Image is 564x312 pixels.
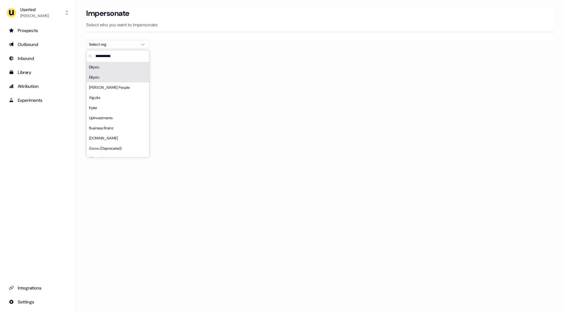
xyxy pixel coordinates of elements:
[5,67,71,77] a: Go to templates
[89,41,137,48] div: Select org
[87,123,149,133] div: Business Brainz
[87,103,149,113] div: Kpler
[5,81,71,91] a: Go to attribution
[87,133,149,143] div: [DOMAIN_NAME]
[86,22,554,28] p: Select who you want to impersonate
[9,27,67,34] div: Prospects
[5,25,71,36] a: Go to prospects
[5,283,71,293] a: Go to integrations
[87,113,149,123] div: UpInvestments
[5,39,71,49] a: Go to outbound experience
[20,6,49,13] div: Userled
[87,82,149,93] div: [PERSON_NAME] People
[5,297,71,307] a: Go to integrations
[86,9,130,18] h3: Impersonate
[5,95,71,105] a: Go to experiments
[86,40,150,49] button: Select org
[87,93,149,103] div: Algolia
[20,13,49,19] div: [PERSON_NAME]
[87,62,149,157] div: Suggestions
[9,299,67,305] div: Settings
[5,53,71,63] a: Go to Inbound
[9,285,67,291] div: Integrations
[87,153,149,164] div: ADvendio
[9,55,67,62] div: Inbound
[87,62,149,72] div: Elliptic
[9,69,67,75] div: Library
[87,72,149,82] div: Elliptic
[9,97,67,103] div: Experiments
[9,83,67,89] div: Attribution
[5,5,71,20] button: Userled[PERSON_NAME]
[9,41,67,48] div: Outbound
[87,143,149,153] div: Zoovu (Deprecated)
